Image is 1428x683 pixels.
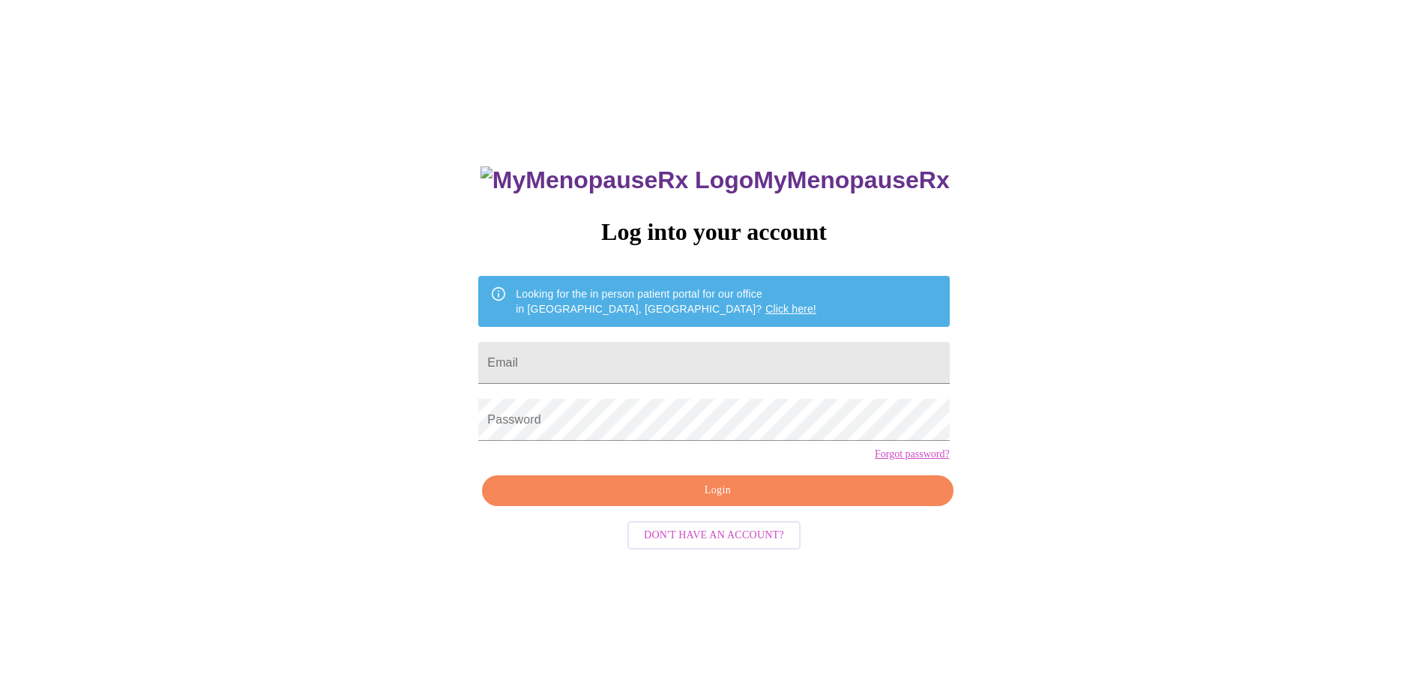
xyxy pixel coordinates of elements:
a: Forgot password? [875,448,950,460]
span: Don't have an account? [644,526,784,545]
a: Don't have an account? [624,528,804,541]
a: Click here! [765,303,816,315]
div: Looking for the in person patient portal for our office in [GEOGRAPHIC_DATA], [GEOGRAPHIC_DATA]? [516,280,816,322]
img: MyMenopauseRx Logo [480,166,753,194]
button: Login [482,475,953,506]
button: Don't have an account? [627,521,801,550]
h3: MyMenopauseRx [480,166,950,194]
span: Login [499,481,936,500]
h3: Log into your account [478,218,949,246]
